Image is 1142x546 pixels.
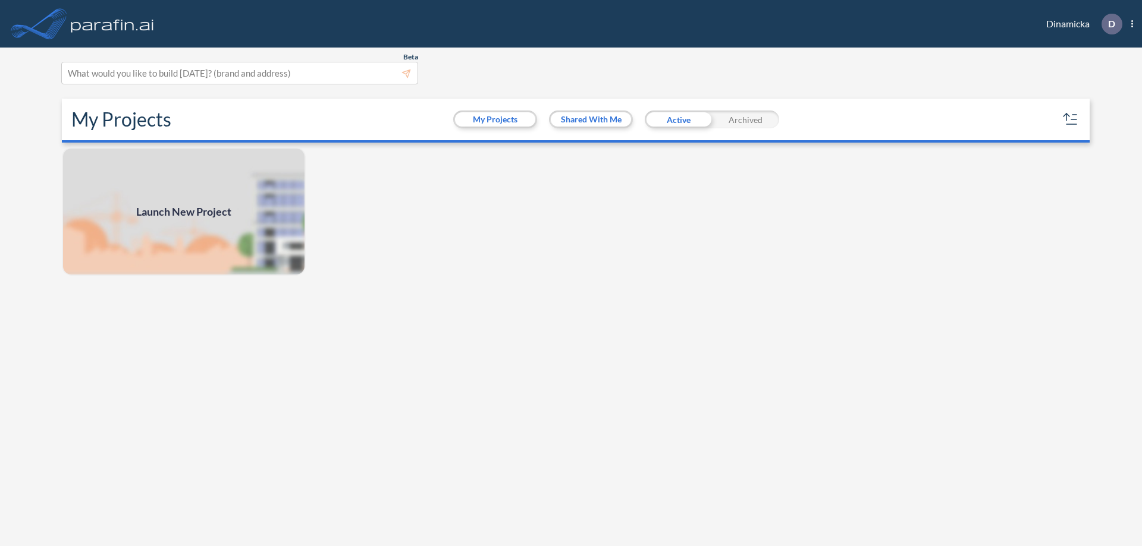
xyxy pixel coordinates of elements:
[403,52,418,62] span: Beta
[62,147,306,276] a: Launch New Project
[1061,110,1080,129] button: sort
[68,12,156,36] img: logo
[1028,14,1133,34] div: Dinamicka
[136,204,231,220] span: Launch New Project
[712,111,779,128] div: Archived
[62,147,306,276] img: add
[455,112,535,127] button: My Projects
[71,108,171,131] h2: My Projects
[645,111,712,128] div: Active
[1108,18,1115,29] p: D
[551,112,631,127] button: Shared With Me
